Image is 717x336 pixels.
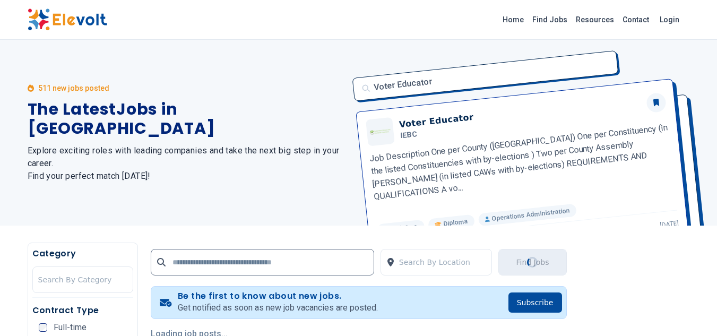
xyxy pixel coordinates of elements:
[38,83,109,93] p: 511 new jobs posted
[498,11,528,28] a: Home
[32,247,133,260] h5: Category
[28,8,107,31] img: Elevolt
[54,323,87,332] span: Full-time
[498,249,566,275] button: Find JobsLoading...
[32,304,133,317] h5: Contract Type
[28,144,346,183] h2: Explore exciting roles with leading companies and take the next big step in your career. Find you...
[526,256,539,268] div: Loading...
[178,301,378,314] p: Get notified as soon as new job vacancies are posted.
[178,291,378,301] h4: Be the first to know about new jobs.
[572,11,618,28] a: Resources
[39,323,47,332] input: Full-time
[508,292,562,313] button: Subscribe
[618,11,653,28] a: Contact
[653,9,686,30] a: Login
[28,100,346,138] h1: The Latest Jobs in [GEOGRAPHIC_DATA]
[528,11,572,28] a: Find Jobs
